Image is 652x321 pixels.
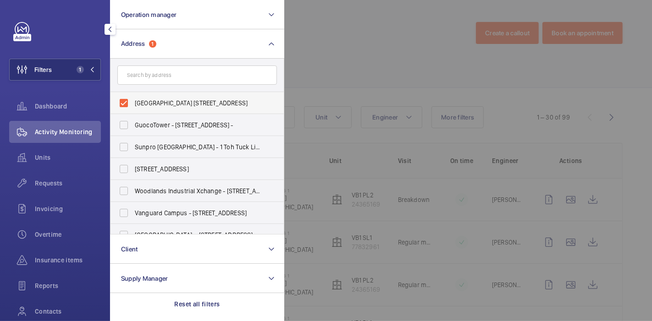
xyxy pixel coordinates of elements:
span: Filters [34,65,52,74]
span: Requests [35,179,101,188]
span: 1 [77,66,84,73]
span: Insurance items [35,256,101,265]
span: Units [35,153,101,162]
span: Activity Monitoring [35,127,101,136]
span: Reports [35,281,101,290]
span: Contacts [35,307,101,316]
button: Filters1 [9,59,101,81]
span: Overtime [35,230,101,239]
span: Invoicing [35,204,101,213]
span: Dashboard [35,102,101,111]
